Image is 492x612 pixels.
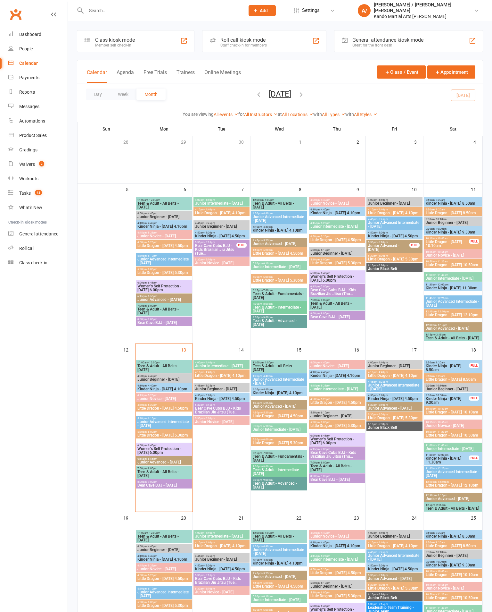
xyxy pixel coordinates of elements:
[377,231,388,234] span: - 5:20pm
[87,69,107,83] button: Calendar
[368,211,421,215] span: Little Dragon - [DATE] 4.10pm
[320,299,330,302] span: - 8:00pm
[35,190,42,195] span: 43
[412,344,423,355] div: 17
[310,272,364,275] span: 6:00pm
[262,289,273,292] span: - 7:00pm
[184,184,193,194] div: 6
[238,112,244,117] strong: for
[137,244,191,248] span: Little Dragon - [DATE] 4.50pm
[19,133,47,138] div: Product Sales
[110,89,136,100] button: Week
[147,254,157,257] span: - 6:10pm
[148,199,160,201] span: - 12:00pm
[425,221,481,225] span: Junior Beginner - [DATE]
[320,361,330,364] span: - 4:40pm
[262,302,273,305] span: - 8:00pm
[269,89,291,98] button: [DATE]
[425,283,481,286] span: 11:30am
[262,212,273,215] span: - 4:40pm
[252,316,306,319] span: 8:00pm
[435,218,447,221] span: - 10:10am
[147,231,157,234] span: - 5:25pm
[322,112,345,117] a: All Types
[8,143,68,157] a: Gradings
[195,361,248,364] span: 4:00pm
[310,238,364,242] span: Little Dragon - [DATE] 4.50pm
[137,375,191,378] span: 4:00pm
[310,275,364,282] span: Women's Self Protection - [DATE] 6.00pm
[137,307,191,315] span: Teen & Adult - All Belts - [DATE]
[195,244,237,255] span: Bear Cave Cubs BJJ - Kids Brazilian Jiu Jitsu (Tue...
[310,371,364,374] span: 4:10pm
[19,46,33,51] div: People
[313,112,322,117] strong: with
[264,199,274,201] span: - 1:00pm
[252,292,306,300] span: Teen & Adult - Fundamentals - [DATE]
[310,302,364,309] span: Teen & Adult - All Belts - [DATE]
[262,225,273,228] span: - 4:40pm
[425,310,481,313] span: 12:10pm
[252,289,306,292] span: 6:15pm
[436,297,448,300] span: - 12:25pm
[368,267,421,271] span: Junior Black Belt
[414,136,423,147] div: 3
[137,257,191,265] span: Junior Advanced Intermediate - [DATE]
[147,295,157,298] span: - 6:55pm
[39,161,44,166] span: 2
[368,254,421,257] span: 5:30pm
[252,212,306,215] span: 4:00pm
[220,43,267,47] div: Staff check-in for members
[368,201,421,205] span: Junior Beginner - [DATE]
[320,222,330,225] span: - 5:25pm
[320,249,330,251] span: - 6:10pm
[8,128,68,143] a: Product Sales
[195,222,248,225] span: 4:45pm
[425,324,481,327] span: 12:30pm
[84,6,240,15] input: Search...
[425,211,481,215] span: Little Dragon - [DATE] 8.50am
[425,218,481,221] span: 9:30am
[262,316,273,319] span: - 9:00pm
[8,157,68,172] a: Waivers 2
[368,361,421,364] span: 4:00pm
[409,243,420,248] div: FULL
[425,208,481,211] span: 8:50am
[310,374,364,378] span: Kinder Ninja - [DATE] 4.10pm
[204,361,215,364] span: - 4:40pm
[123,136,135,147] div: 28
[147,268,157,271] span: - 6:00pm
[214,112,238,117] a: All events
[425,230,481,234] span: Kinder Ninja - [DATE] 9.30am
[8,256,68,270] a: Class kiosk mode
[368,257,421,261] span: Little Dragon - [DATE] 5.30pm
[425,364,469,372] span: Kinder Ninja - [DATE] 8.50am
[204,231,215,234] span: - 5:20pm
[425,274,481,276] span: 11:00am
[252,319,306,327] span: Teen & Adult - Advanced - [DATE]
[308,122,366,136] th: Thu
[473,136,482,147] div: 4
[435,199,445,201] span: - 9:20am
[262,249,273,251] span: - 5:20pm
[19,260,47,265] div: Class check-in
[310,211,364,215] span: Kinder Ninja - [DATE] 4.10pm
[147,241,157,244] span: - 5:20pm
[354,344,365,355] div: 16
[425,253,481,257] span: Junior Novice - [DATE]
[296,344,308,355] div: 15
[252,228,306,232] span: Kinder Ninja - [DATE] 4.10pm
[368,234,421,238] span: Kinder Ninja - [DATE] 4.50pm
[435,333,446,336] span: - 2:15pm
[437,310,449,313] span: - 12:40pm
[137,364,191,372] span: Teen & Adult - All Belts - [DATE]
[310,312,364,315] span: 8:00pm
[147,318,157,321] span: - 9:00pm
[377,199,388,201] span: - 4:40pm
[137,271,191,275] span: Little Dragon - [DATE] 5.30pm
[239,344,250,355] div: 14
[137,222,191,225] span: 4:10pm
[368,199,421,201] span: 4:00pm
[8,227,68,241] a: General attendance kiosk mode
[8,99,68,114] a: Messages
